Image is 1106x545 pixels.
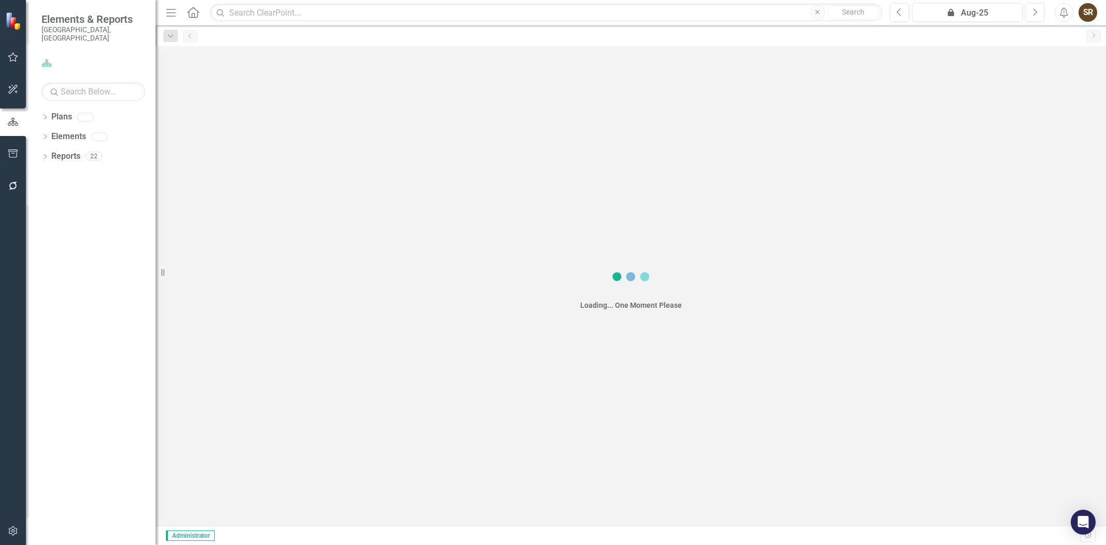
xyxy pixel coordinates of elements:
[41,25,145,43] small: [GEOGRAPHIC_DATA], [GEOGRAPHIC_DATA]
[1071,510,1096,535] div: Open Intercom Messenger
[580,300,682,310] div: Loading... One Moment Please
[1079,3,1097,22] button: SR
[41,83,145,101] input: Search Below...
[842,8,864,16] span: Search
[51,151,80,162] a: Reports
[41,13,145,25] span: Elements & Reports
[51,131,86,143] a: Elements
[51,111,72,123] a: Plans
[5,12,23,30] img: ClearPoint Strategy
[828,5,879,20] button: Search
[86,152,102,161] div: 22
[912,3,1023,22] button: Aug-25
[166,530,215,541] span: Administrator
[210,4,882,22] input: Search ClearPoint...
[916,7,1019,19] div: Aug-25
